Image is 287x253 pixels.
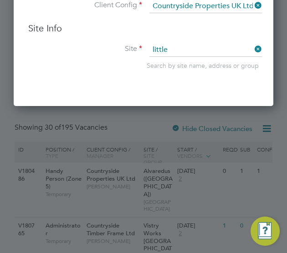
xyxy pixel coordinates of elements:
span: Search by site name, address or group [147,61,259,70]
input: Search for... [149,43,262,57]
button: Engage Resource Center [251,217,280,246]
label: Client Config [28,0,142,10]
label: Site [28,44,142,54]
